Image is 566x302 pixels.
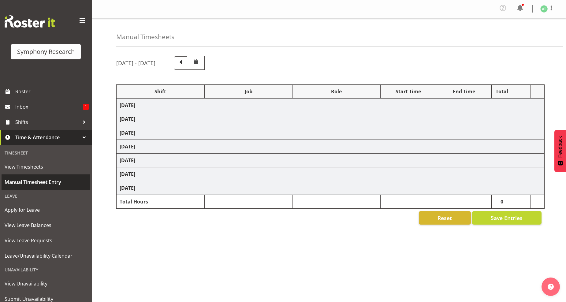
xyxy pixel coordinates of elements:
a: View Timesheets [2,159,90,174]
span: Leave/Unavailability Calendar [5,251,87,260]
td: [DATE] [117,181,545,195]
td: Total Hours [117,195,205,209]
span: Apply for Leave [5,205,87,214]
span: View Timesheets [5,162,87,171]
span: View Leave Requests [5,236,87,245]
a: Leave/Unavailability Calendar [2,248,90,263]
span: Feedback [557,136,563,158]
div: End Time [439,88,489,95]
button: Feedback - Show survey [554,130,566,172]
span: Inbox [15,102,83,111]
h4: Manual Timesheets [116,33,174,40]
span: Reset [438,214,452,222]
div: Leave [2,190,90,202]
div: Total [495,88,509,95]
td: [DATE] [117,154,545,167]
td: [DATE] [117,167,545,181]
td: [DATE] [117,99,545,112]
button: Save Entries [472,211,542,225]
span: Time & Attendance [15,133,80,142]
a: Manual Timesheet Entry [2,174,90,190]
span: Roster [15,87,89,96]
td: [DATE] [117,112,545,126]
span: 1 [83,104,89,110]
div: Shift [120,88,201,95]
span: Shifts [15,117,80,127]
div: Symphony Research [17,47,75,56]
div: Start Time [384,88,433,95]
div: Timesheet [2,147,90,159]
h5: [DATE] - [DATE] [116,60,155,66]
img: Rosterit website logo [5,15,55,28]
a: View Unavailability [2,276,90,291]
span: Save Entries [491,214,523,222]
a: Apply for Leave [2,202,90,218]
div: Unavailability [2,263,90,276]
a: View Leave Balances [2,218,90,233]
div: Role [296,88,377,95]
img: help-xxl-2.png [548,284,554,290]
span: View Unavailability [5,279,87,288]
td: [DATE] [117,126,545,140]
span: Manual Timesheet Entry [5,177,87,187]
img: angela-tunnicliffe1838.jpg [540,5,548,13]
td: 0 [492,195,512,209]
span: View Leave Balances [5,221,87,230]
a: View Leave Requests [2,233,90,248]
button: Reset [419,211,471,225]
div: Job [208,88,289,95]
td: [DATE] [117,140,545,154]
